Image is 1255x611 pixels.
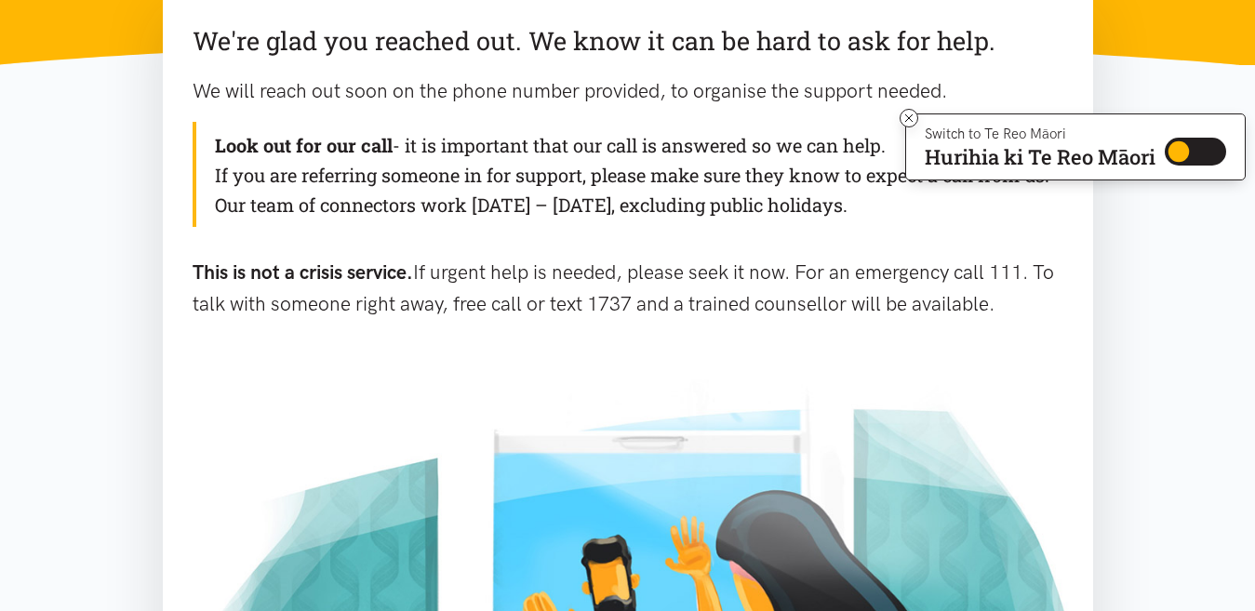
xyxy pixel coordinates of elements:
[215,133,393,157] b: Look out for our call
[193,257,1063,319] p: If urgent help is needed, please seek it now. For an emergency call 111. To talk with someone rig...
[925,149,1155,166] p: Hurihia ki Te Reo Māori
[193,20,1063,61] p: We're glad you reached out. We know it can be hard to ask for help.
[193,260,413,284] b: This is not a crisis service.
[193,75,1063,107] p: We will reach out soon on the phone number provided, to organise the support needed.
[193,122,1063,227] div: - it is important that our call is answered so we can help. If you are referring someone in for s...
[925,128,1155,139] p: Switch to Te Reo Māori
